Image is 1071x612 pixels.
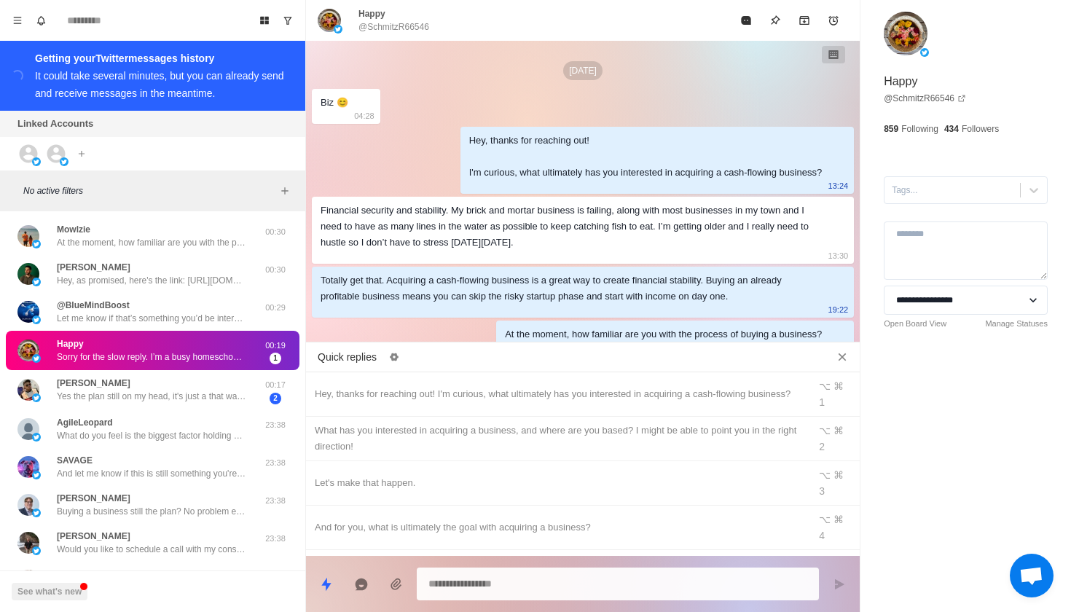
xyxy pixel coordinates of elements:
[17,301,39,323] img: picture
[23,184,276,197] p: No active filters
[819,467,851,499] div: ⌥ ⌘ 3
[382,570,411,599] button: Add media
[884,73,917,90] p: Happy
[57,312,246,325] p: Let me know if that’s something you’d be interested in!
[321,272,822,305] div: Totally get that. Acquiring a cash-flowing business is a great way to create financial stability....
[884,318,946,330] a: Open Board View
[270,393,281,404] span: 2
[257,340,294,352] p: 00:19
[318,9,341,32] img: picture
[32,433,41,442] img: picture
[828,302,849,318] p: 19:22
[57,543,246,556] p: Would you like to schedule a call with my consultant who can break down the entire process of wha...
[884,12,927,55] img: picture
[57,568,130,581] p: [PERSON_NAME]
[257,264,294,276] p: 00:30
[347,570,376,599] button: Reply with AI
[32,471,41,479] img: picture
[382,345,406,369] button: Edit quick replies
[358,7,385,20] p: Happy
[790,6,819,35] button: Archive
[731,6,761,35] button: Mark as read
[358,20,429,34] p: @SchmitzR66546
[17,570,39,592] img: picture
[17,263,39,285] img: picture
[819,423,851,455] div: ⌥ ⌘ 2
[57,274,246,287] p: Hey, as promised, here's the link: [URL][DOMAIN_NAME] P.S. If you want to buy a boring business a...
[57,236,246,249] p: At the moment, how familiar are you with the process of buying a business?
[57,337,84,350] p: Happy
[12,583,87,600] button: See what's new
[312,570,341,599] button: Quick replies
[17,379,39,401] img: picture
[29,9,52,32] button: Notifications
[315,519,800,535] div: And for you, what is ultimately the goal with acquiring a business?
[35,50,288,67] div: Getting your Twitter messages history
[32,315,41,324] img: picture
[828,340,849,356] p: 19:22
[60,157,68,166] img: picture
[17,418,39,440] img: picture
[57,377,130,390] p: [PERSON_NAME]
[257,457,294,469] p: 23:38
[257,419,294,431] p: 23:38
[825,570,854,599] button: Send message
[17,532,39,554] img: picture
[57,223,90,236] p: Mowlzie
[321,95,348,111] div: Biz 😊
[469,133,822,181] div: Hey, thanks for reaching out! I'm curious, what ultimately has you interested in acquiring a cash...
[276,182,294,200] button: Add filters
[828,178,849,194] p: 13:24
[884,92,966,105] a: @SchmitzR66546
[563,61,603,80] p: [DATE]
[962,122,999,136] p: Followers
[257,226,294,238] p: 00:30
[57,505,246,518] p: Buying a business still the plan? No problem either way, just lmk!
[57,416,113,429] p: AgileLeopard
[819,6,848,35] button: Add reminder
[57,390,246,403] p: Yes the plan still on my head, it's just a that waiting to get this over.
[57,492,130,505] p: [PERSON_NAME]
[315,475,800,491] div: Let's make that happen.
[32,509,41,517] img: picture
[270,353,281,364] span: 1
[257,495,294,507] p: 23:38
[17,225,39,247] img: picture
[32,393,41,402] img: picture
[819,378,851,410] div: ⌥ ⌘ 1
[315,423,800,455] div: What has you interested in acquiring a business, and where are you based? I might be able to poin...
[57,429,246,442] p: What do you feel is the biggest factor holding you back from acquiring a business at the moment?
[831,345,854,369] button: Close quick replies
[17,340,39,361] img: picture
[257,533,294,545] p: 23:38
[57,261,130,274] p: [PERSON_NAME]
[17,494,39,516] img: picture
[32,278,41,286] img: picture
[32,546,41,555] img: picture
[505,326,822,342] div: At the moment, how familiar are you with the process of buying a business?
[253,9,276,32] button: Board View
[57,530,130,543] p: [PERSON_NAME]
[985,318,1048,330] a: Manage Statuses
[901,122,938,136] p: Following
[35,70,284,99] div: It could take several minutes, but you can already send and receive messages in the meantime.
[57,350,246,364] p: Sorry for the slow reply. I’m a busy homeschooling mama. I don’t think purchasing a business is e...
[17,117,93,131] p: Linked Accounts
[884,122,898,136] p: 859
[17,456,39,478] img: picture
[257,379,294,391] p: 00:17
[920,48,929,57] img: picture
[57,454,93,467] p: SAVAGE
[828,248,849,264] p: 13:30
[315,386,800,402] div: Hey, thanks for reaching out! I'm curious, what ultimately has you interested in acquiring a cash...
[57,467,246,480] p: And let me know if this is still something you're interested in!
[276,9,299,32] button: Show unread conversations
[944,122,959,136] p: 434
[57,299,130,312] p: @BlueMindBoost
[321,203,822,251] div: Financial security and stability. My brick and mortar business is failing, along with most busine...
[1010,554,1054,597] a: Open chat
[32,240,41,248] img: picture
[334,25,342,34] img: picture
[819,511,851,544] div: ⌥ ⌘ 4
[257,302,294,314] p: 00:29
